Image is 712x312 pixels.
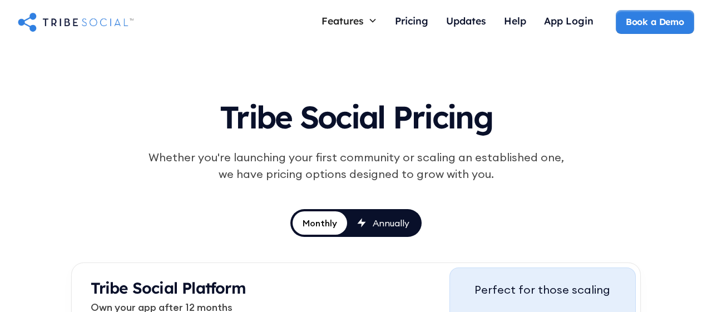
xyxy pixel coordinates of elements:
div: Whether you're launching your first community or scaling an established one, we have pricing opti... [142,149,570,182]
a: home [18,11,133,33]
div: Help [504,14,526,27]
div: Updates [446,14,486,27]
div: Annually [373,217,409,229]
a: Pricing [386,10,437,34]
div: Monthly [303,217,337,229]
a: App Login [535,10,602,34]
a: Help [495,10,535,34]
div: Features [313,10,386,31]
div: App Login [544,14,594,27]
a: Book a Demo [616,10,694,33]
div: Features [322,14,364,27]
div: Pricing [395,14,428,27]
strong: Tribe Social Platform [91,278,246,298]
h1: Tribe Social Pricing [98,89,614,140]
div: Perfect for those scaling [474,281,610,298]
a: Updates [437,10,495,34]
